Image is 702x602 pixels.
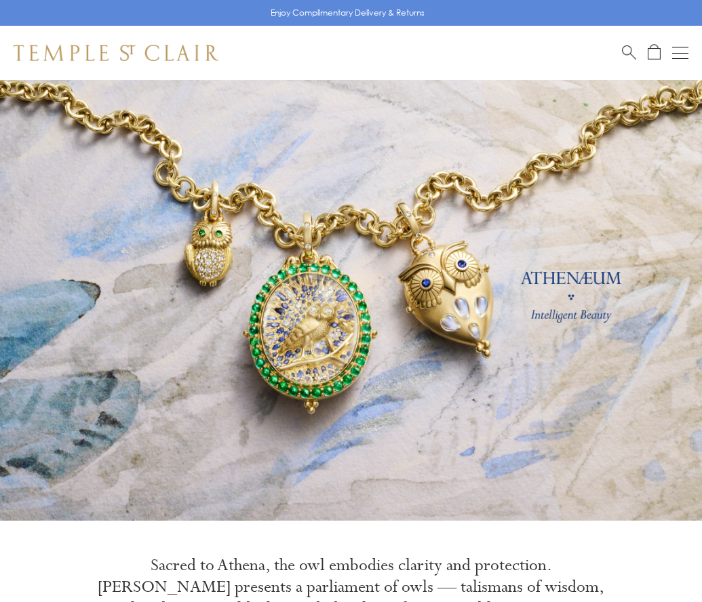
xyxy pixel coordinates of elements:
a: Open Shopping Bag [648,44,661,61]
button: Open navigation [672,45,688,61]
p: Enjoy Complimentary Delivery & Returns [271,6,425,20]
img: Temple St. Clair [14,45,218,61]
a: Search [622,44,636,61]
